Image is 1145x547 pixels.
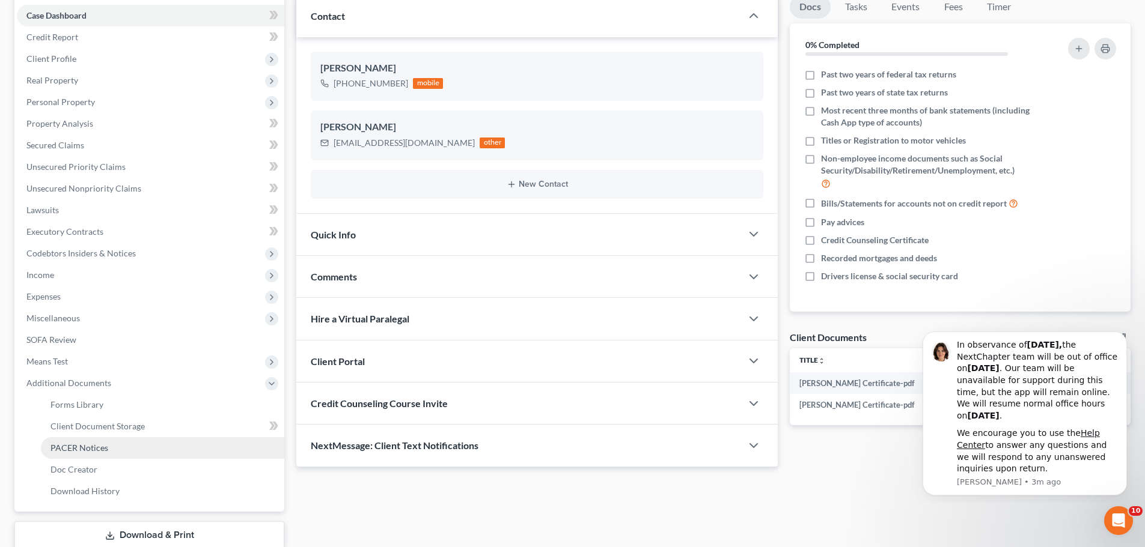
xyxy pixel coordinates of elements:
div: [PHONE_NUMBER] [334,77,408,89]
span: Download History [50,486,120,496]
td: [PERSON_NAME] Certificate-pdf [790,394,960,416]
span: Quick Info [311,229,356,240]
iframe: Intercom notifications message [905,321,1145,503]
div: Client Documents [790,331,867,343]
span: Means Test [26,356,68,366]
div: other [480,138,505,148]
a: Lawsuits [17,199,284,221]
a: Case Dashboard [17,5,284,26]
span: Personal Property [26,97,95,107]
span: Credit Counseling Course Invite [311,397,448,409]
div: [EMAIL_ADDRESS][DOMAIN_NAME] [334,137,475,149]
a: Titleunfold_more [799,355,825,364]
a: Forms Library [41,394,284,416]
a: Unsecured Nonpriority Claims [17,178,284,199]
div: [PERSON_NAME] [320,61,754,76]
span: Past two years of state tax returns [821,86,948,98]
a: Credit Report [17,26,284,48]
a: Doc Creator [41,459,284,480]
strong: 0% Completed [805,40,860,50]
span: Forms Library [50,399,103,409]
a: Unsecured Priority Claims [17,156,284,178]
button: New Contact [320,180,754,189]
div: mobile [413,78,443,89]
a: Property Analysis [17,113,284,134]
span: Unsecured Priority Claims [26,162,126,172]
i: unfold_more [818,357,825,364]
span: Secured Claims [26,140,84,150]
span: Recorded mortgages and deeds [821,252,937,264]
span: Drivers license & social security card [821,270,958,282]
span: Pay advices [821,216,864,228]
span: Codebtors Insiders & Notices [26,248,136,258]
span: Past two years of federal tax returns [821,68,956,80]
span: Doc Creator [50,464,97,474]
span: Titles or Registration to motor vehicles [821,134,966,147]
span: 10 [1129,506,1143,516]
span: Income [26,270,54,280]
span: Non-employee income documents such as Social Security/Disability/Retirement/Unemployment, etc.) [821,153,1035,177]
span: Case Dashboard [26,10,87,20]
span: Unsecured Nonpriority Claims [26,183,141,193]
span: PACER Notices [50,443,108,453]
span: Property Analysis [26,118,93,128]
td: [PERSON_NAME] Certificate-pdf [790,372,960,394]
span: Miscellaneous [26,313,80,323]
div: [PERSON_NAME] [320,120,754,134]
span: Contact [311,10,345,22]
a: SOFA Review [17,329,284,351]
a: Secured Claims [17,134,284,156]
a: Download History [41,480,284,502]
span: Client Document Storage [50,421,145,431]
iframe: Intercom live chat [1104,506,1133,535]
span: Bills/Statements for accounts not on credit report [821,198,1007,210]
span: Comments [311,271,357,282]
a: Client Document Storage [41,416,284,437]
span: SOFA Review [26,334,76,345]
span: Real Property [26,75,78,85]
a: PACER Notices [41,437,284,459]
span: Most recent three months of bank statements (including Cash App type of accounts) [821,104,1035,128]
span: Client Profile [26,53,76,64]
a: Executory Contracts [17,221,284,243]
span: Credit Report [26,32,78,42]
span: NextMessage: Client Text Notifications [311,440,478,451]
span: Credit Counseling Certificate [821,234,929,246]
span: Hire a Virtual Paralegal [311,313,409,324]
span: Executory Contracts [26,226,103,237]
span: Client Portal [311,355,365,367]
span: Lawsuits [26,205,59,215]
span: Expenses [26,291,61,301]
span: Additional Documents [26,378,111,388]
